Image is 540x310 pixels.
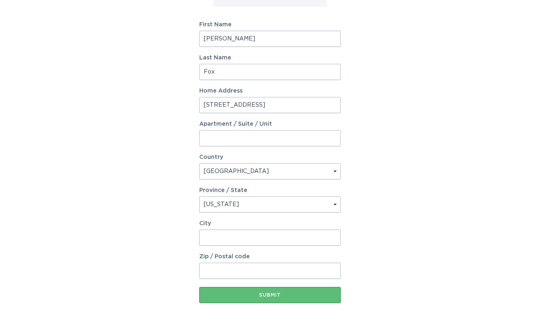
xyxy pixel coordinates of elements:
label: Province / State [199,188,247,193]
label: Country [199,154,223,160]
label: Apartment / Suite / Unit [199,121,341,127]
button: Submit [199,287,341,303]
label: City [199,221,341,226]
div: Submit [203,293,337,297]
label: Last Name [199,55,341,61]
label: Home Address [199,88,341,94]
label: First Name [199,22,341,27]
label: Zip / Postal code [199,254,341,259]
